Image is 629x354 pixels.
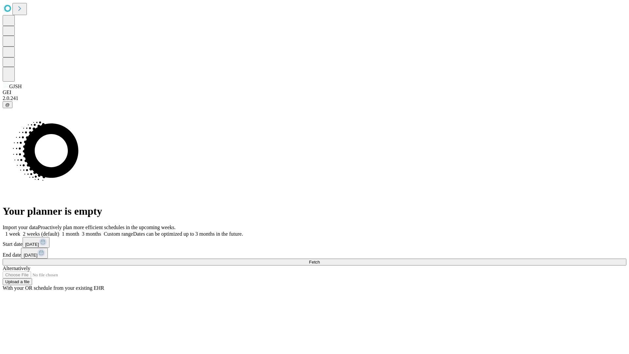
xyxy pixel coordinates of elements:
div: 2.0.241 [3,95,626,101]
span: Proactively plan more efficient schedules in the upcoming weeks. [38,225,176,230]
span: Custom range [104,231,133,237]
span: GJSH [9,84,22,89]
h1: Your planner is empty [3,205,626,217]
span: 1 week [5,231,20,237]
button: Upload a file [3,278,32,285]
span: Fetch [309,260,320,265]
span: Alternatively [3,265,30,271]
button: Fetch [3,259,626,265]
span: @ [5,102,10,107]
button: [DATE] [23,237,49,248]
span: 2 weeks (default) [23,231,59,237]
div: GEI [3,89,626,95]
button: @ [3,101,12,108]
span: [DATE] [25,242,39,247]
button: [DATE] [21,248,48,259]
span: Import your data [3,225,38,230]
div: End date [3,248,626,259]
span: With your OR schedule from your existing EHR [3,285,104,291]
div: Start date [3,237,626,248]
span: [DATE] [24,253,37,258]
span: 1 month [62,231,79,237]
span: 3 months [82,231,101,237]
span: Dates can be optimized up to 3 months in the future. [133,231,243,237]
